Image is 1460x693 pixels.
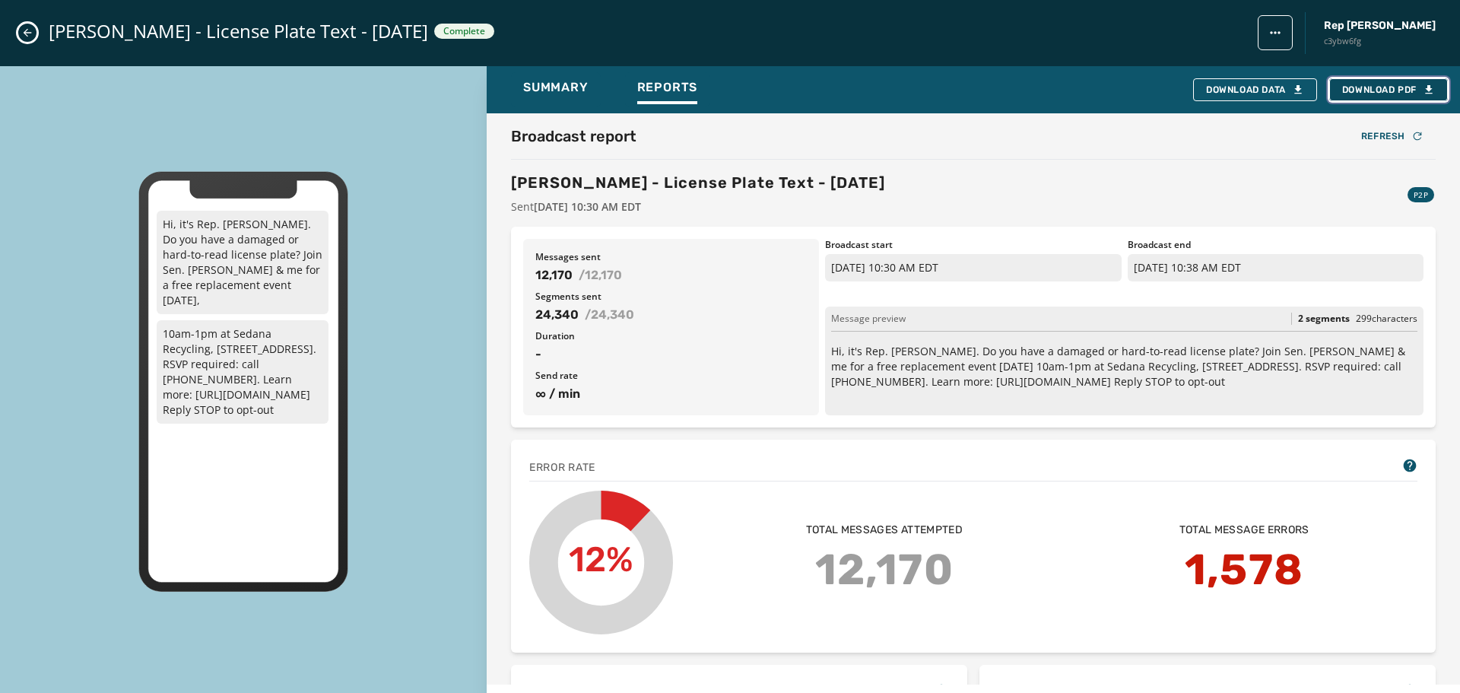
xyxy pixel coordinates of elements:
span: Download PDF [1342,84,1435,96]
span: [DATE] 10:30 AM EDT [534,199,641,214]
div: P2P [1408,187,1434,202]
span: Sent [511,199,885,215]
div: Refresh [1361,130,1423,142]
span: Summary [523,80,589,95]
p: Hi, it's Rep. [PERSON_NAME]. Do you have a damaged or hard-to-read license plate? Join Sen. [PERS... [157,211,328,314]
span: 299 characters [1356,312,1417,325]
span: Broadcast start [825,239,1121,251]
span: 12,170 [535,266,573,285]
span: Message preview [831,313,906,325]
span: Duration [535,330,807,342]
button: Download Data [1193,78,1317,101]
span: / 12,170 [579,266,622,285]
span: Rep [PERSON_NAME] [1324,18,1436,33]
span: 1,578 [1185,538,1304,602]
span: Broadcast end [1128,239,1423,251]
button: broadcast action menu [1258,15,1293,50]
h2: Broadcast report [511,126,636,147]
div: Download Data [1206,84,1304,96]
span: Total message errors [1179,523,1309,538]
button: Refresh [1349,126,1436,147]
span: c3ybw6fg [1324,35,1436,48]
span: 12,170 [815,538,954,602]
p: [DATE] 10:30 AM EDT [825,254,1121,281]
span: Error rate [529,460,595,475]
span: Complete [443,25,485,37]
h3: [PERSON_NAME] - License Plate Text - [DATE] [511,172,885,193]
span: Messages sent [535,251,807,263]
p: Hi, it's Rep. [PERSON_NAME]. Do you have a damaged or hard-to-read license plate? Join Sen. [PERS... [831,344,1417,389]
span: - [535,345,807,364]
p: [DATE] 10:38 AM EDT [1128,254,1423,281]
span: [PERSON_NAME] - License Plate Text - [DATE] [49,19,428,43]
text: 12% [569,539,633,580]
button: Download PDF [1329,78,1448,101]
span: 24,340 [535,306,579,324]
span: Total messages attempted [806,523,963,538]
button: Reports [625,72,710,107]
span: / 24,340 [585,306,634,324]
span: Send rate [535,370,807,382]
p: 10am-1pm at Sedana Recycling, [STREET_ADDRESS]. RSVP required: call [PHONE_NUMBER]. Learn more: [... [157,320,328,424]
span: ∞ / min [535,385,807,403]
span: Segments sent [535,291,807,303]
span: 2 segments [1298,313,1350,325]
span: Reports [637,80,698,95]
button: Summary [511,72,601,107]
